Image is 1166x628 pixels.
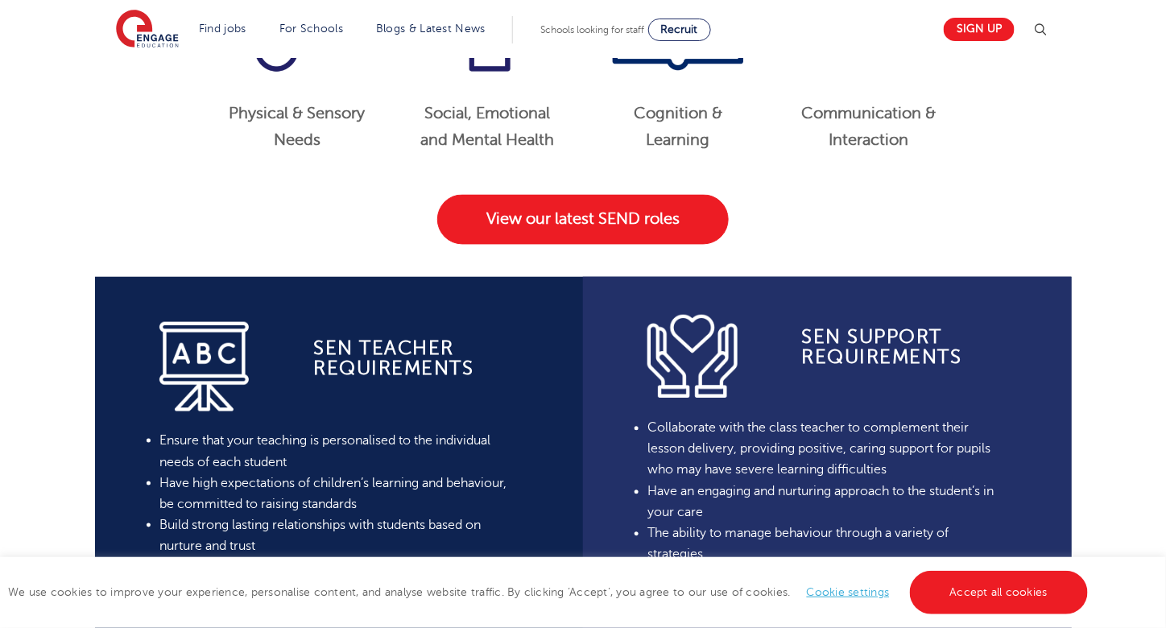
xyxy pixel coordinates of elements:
[159,476,507,511] span: Have high expectations of children’s learning and behaviour, be committed to raising standards
[421,105,555,150] strong: Social, Emotional and Mental Health
[634,105,722,150] strong: Cognition & Learning
[647,481,1007,523] li: Have an engaging and nurturing approach to the student’s in your care
[910,571,1089,614] a: Accept all cookies
[648,19,711,41] a: Recruit
[313,337,473,379] strong: SEN Teacher requirements
[647,418,1007,481] li: Collaborate with the class teacher to complement their lesson delivery, providing positive, carin...
[647,523,1007,566] li: The ability to manage behaviour through a variety of strategies
[437,195,729,245] a: View our latest SEND roles
[116,10,179,50] img: Engage Education
[159,433,490,469] span: Ensure that your teaching is personalised to the individual needs of each student
[279,23,343,35] a: For Schools
[661,23,698,35] span: Recruit
[944,18,1015,41] a: Sign up
[8,586,1092,598] span: We use cookies to improve your experience, personalise content, and analyse website traffic. By c...
[229,105,366,150] strong: Physical & Sensory Needs
[199,23,246,35] a: Find jobs
[376,23,486,35] a: Blogs & Latest News
[802,327,962,369] b: SEn Support Requirements
[541,24,645,35] span: Schools looking for staff
[801,105,936,150] strong: Communication & Interaction
[159,515,519,558] li: Build strong lasting relationships with students based on nurture and trust
[807,586,890,598] a: Cookie settings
